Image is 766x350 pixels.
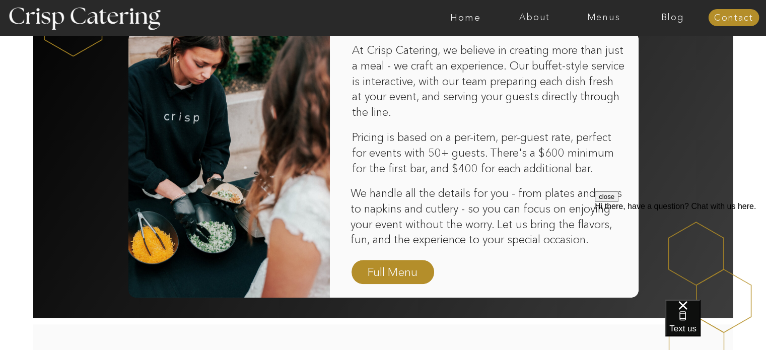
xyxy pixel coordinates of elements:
p: Pricing is based on a per-item, per-guest rate, perfect for events with 50+ guests. There's a $60... [352,130,625,177]
a: Contact [708,13,759,23]
p: At Crisp Catering, we believe in creating more than just a meal - we craft an experience. Our buf... [352,43,625,139]
iframe: podium webchat widget prompt [595,191,766,312]
a: Menus [569,13,638,23]
a: Blog [638,13,707,23]
p: We handle all the details for you - from plates and cups to napkins and cutlery - so you can focu... [351,186,628,248]
iframe: podium webchat widget bubble [665,300,766,350]
a: Home [431,13,500,23]
a: About [500,13,569,23]
a: Full Menu [364,264,422,282]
